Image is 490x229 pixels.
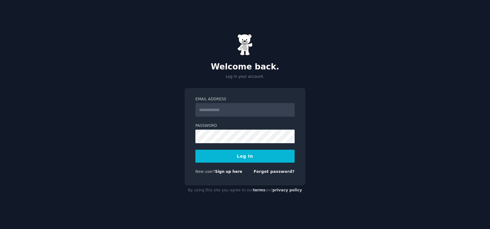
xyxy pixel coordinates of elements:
[185,74,305,80] p: Log in your account.
[195,150,295,163] button: Log In
[185,185,305,195] div: By using this site you agree to our and
[254,169,295,174] a: Forgot password?
[195,97,295,102] label: Email Address
[215,169,242,174] a: Sign up here
[195,123,295,129] label: Password
[185,62,305,72] h2: Welcome back.
[237,34,253,56] img: Gummy Bear
[253,188,265,192] a: terms
[272,188,302,192] a: privacy policy
[195,169,215,174] span: New user?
